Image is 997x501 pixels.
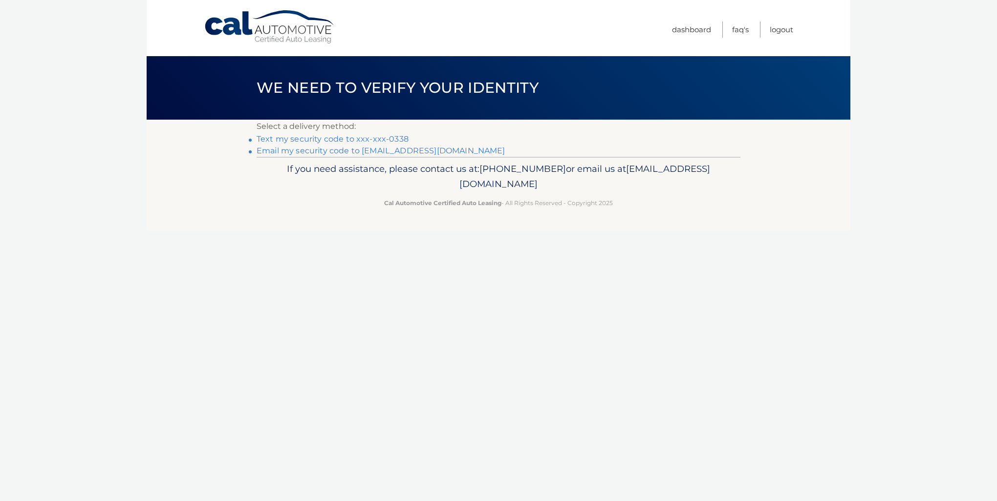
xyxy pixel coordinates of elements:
a: Email my security code to [EMAIL_ADDRESS][DOMAIN_NAME] [257,146,505,155]
p: - All Rights Reserved - Copyright 2025 [263,198,734,208]
p: Select a delivery method: [257,120,740,133]
a: Dashboard [672,21,711,38]
a: Logout [770,21,793,38]
a: Cal Automotive [204,10,336,44]
strong: Cal Automotive Certified Auto Leasing [384,199,501,207]
span: We need to verify your identity [257,79,539,97]
p: If you need assistance, please contact us at: or email us at [263,161,734,192]
span: [PHONE_NUMBER] [479,163,566,174]
a: FAQ's [732,21,749,38]
a: Text my security code to xxx-xxx-0338 [257,134,409,144]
